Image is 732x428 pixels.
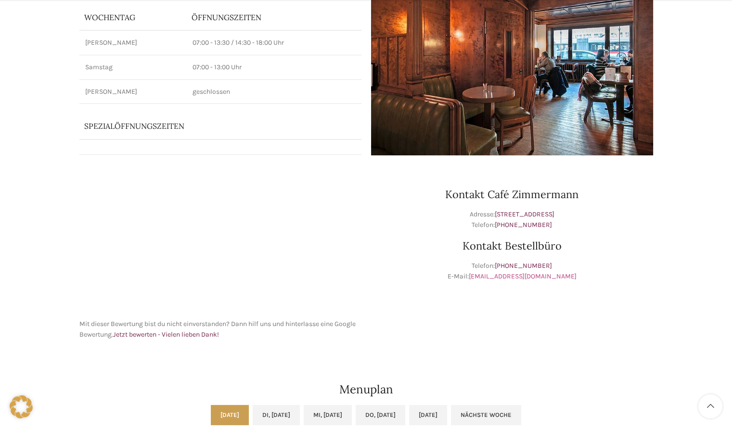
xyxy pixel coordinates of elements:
[79,319,361,340] p: Mit dieser Bewertung bist du nicht einverstanden? Dann hilf uns und hinterlasse eine Google Bewer...
[79,384,653,395] h2: Menuplan
[371,209,653,231] p: Adresse: Telefon:
[84,121,330,131] p: Spezialöffnungszeiten
[371,240,653,251] h3: Kontakt Bestellbüro
[84,12,182,23] p: Wochentag
[193,63,355,72] p: 07:00 - 13:00 Uhr
[371,189,653,200] h3: Kontakt Café Zimmermann
[304,405,352,425] a: Mi, [DATE]
[371,261,653,282] p: Telefon: E-Mail:
[85,38,181,48] p: [PERSON_NAME]
[85,63,181,72] p: Samstag
[409,405,447,425] a: [DATE]
[469,272,577,280] a: [EMAIL_ADDRESS][DOMAIN_NAME]
[698,394,722,418] a: Scroll to top button
[192,12,356,23] p: ÖFFNUNGSZEITEN
[193,87,355,97] p: geschlossen
[495,210,554,218] a: [STREET_ADDRESS]
[451,405,521,425] a: Nächste Woche
[113,330,219,339] a: Jetzt bewerten - Vielen lieben Dank!
[85,87,181,97] p: [PERSON_NAME]
[211,405,249,425] a: [DATE]
[79,165,361,309] iframe: schwyter rorschacherstrasse
[253,405,300,425] a: Di, [DATE]
[495,262,552,270] a: [PHONE_NUMBER]
[356,405,405,425] a: Do, [DATE]
[495,221,552,229] a: [PHONE_NUMBER]
[193,38,355,48] p: 07:00 - 13:30 / 14:30 - 18:00 Uhr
